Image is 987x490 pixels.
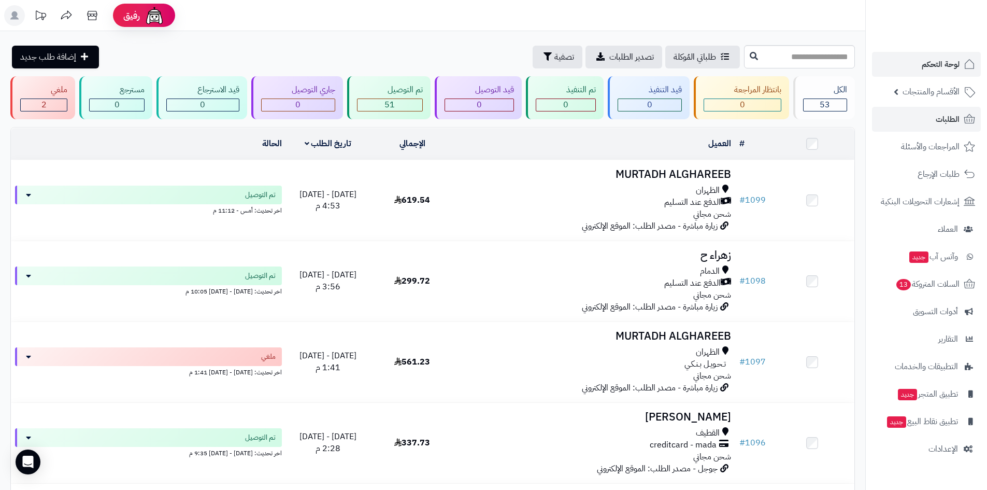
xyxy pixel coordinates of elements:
span: طلباتي المُوكلة [674,51,716,63]
div: 2 [21,99,67,111]
span: ملغي [261,352,276,362]
div: تم التوصيل [357,84,423,96]
h3: MURTADH ALGHAREEB [459,330,731,342]
span: جوجل - مصدر الطلب: الموقع الإلكتروني [597,463,718,475]
span: [DATE] - [DATE] 4:53 م [299,188,356,213]
div: تم التنفيذ [536,84,596,96]
span: الظهران [696,185,720,197]
span: جديد [887,416,906,428]
span: [DATE] - [DATE] 2:28 م [299,430,356,455]
a: التقارير [872,327,981,352]
span: رفيق [123,9,140,22]
span: 337.73 [394,437,430,449]
a: إضافة طلب جديد [12,46,99,68]
span: جديد [909,251,928,263]
span: # [739,437,745,449]
span: 0 [740,99,745,111]
a: الإعدادات [872,437,981,461]
span: شحن مجاني [693,370,731,382]
div: قيد الاسترجاع [166,84,239,96]
span: زيارة مباشرة - مصدر الطلب: الموقع الإلكتروني [582,220,718,232]
span: جديد [898,389,917,400]
div: قيد التوصيل [445,84,514,96]
a: تصدير الطلبات [585,46,662,68]
span: زيارة مباشرة - مصدر الطلب: الموقع الإلكتروني [582,382,718,394]
a: بانتظار المراجعة 0 [692,76,791,119]
span: تصفية [554,51,574,63]
a: الحالة [262,137,282,150]
h3: زهراء ح [459,249,731,261]
span: 0 [200,99,205,111]
div: الكل [803,84,847,96]
span: creditcard - mada [650,439,717,451]
span: لوحة التحكم [922,57,960,72]
a: #1096 [739,437,766,449]
img: logo-2.png [917,26,977,48]
a: لوحة التحكم [872,52,981,77]
span: شحن مجاني [693,451,731,463]
span: # [739,275,745,287]
span: زيارة مباشرة - مصدر الطلب: الموقع الإلكتروني [582,301,718,313]
span: 51 [384,99,395,111]
span: # [739,194,745,206]
div: ملغي [20,84,67,96]
h3: MURTADH ALGHAREEB [459,169,731,180]
span: [DATE] - [DATE] 3:56 م [299,269,356,293]
a: الطلبات [872,107,981,132]
span: 561.23 [394,356,430,368]
a: الإجمالي [399,137,425,150]
span: الطلبات [936,112,960,127]
a: جاري التوصيل 0 [249,76,345,119]
button: تصفية [533,46,582,68]
span: شحن مجاني [693,208,731,220]
span: 53 [820,99,830,111]
span: 0 [563,99,568,111]
a: الكل53 [791,76,857,119]
span: تطبيق المتجر [897,387,958,401]
a: وآتس آبجديد [872,244,981,269]
div: جاري التوصيل [261,84,335,96]
span: 299.72 [394,275,430,287]
a: #1097 [739,356,766,368]
span: 0 [477,99,482,111]
a: تطبيق نقاط البيعجديد [872,409,981,434]
a: قيد التنفيذ 0 [606,76,691,119]
a: تم التوصيل 51 [345,76,433,119]
span: 0 [647,99,652,111]
div: بانتظار المراجعة [704,84,781,96]
a: قيد التوصيل 0 [433,76,524,119]
a: تطبيق المتجرجديد [872,382,981,407]
span: إشعارات التحويلات البنكية [881,194,960,209]
span: تم التوصيل [245,271,276,281]
a: طلباتي المُوكلة [665,46,740,68]
span: المراجعات والأسئلة [901,139,960,154]
span: 13 [896,279,911,290]
a: قيد الاسترجاع 0 [154,76,249,119]
a: أدوات التسويق [872,299,981,324]
span: الإعدادات [928,442,958,456]
a: العملاء [872,217,981,242]
span: القطيف [696,427,720,439]
span: [DATE] - [DATE] 1:41 م [299,349,356,374]
a: طلبات الإرجاع [872,162,981,187]
div: 0 [445,99,513,111]
a: #1099 [739,194,766,206]
div: 0 [90,99,144,111]
span: تم التوصيل [245,190,276,200]
a: # [739,137,745,150]
div: 0 [167,99,238,111]
div: 0 [536,99,595,111]
span: التطبيقات والخدمات [895,359,958,374]
span: الأقسام والمنتجات [903,85,960,99]
span: العملاء [938,222,958,236]
div: 0 [262,99,335,111]
span: السلات المتروكة [895,277,960,291]
span: 0 [115,99,120,111]
span: تم التوصيل [245,432,276,443]
a: تاريخ الطلب [305,137,352,150]
div: 0 [704,99,781,111]
span: # [739,356,745,368]
span: 0 [295,99,301,111]
h3: [PERSON_NAME] [459,411,731,423]
span: الدمام [700,265,720,277]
